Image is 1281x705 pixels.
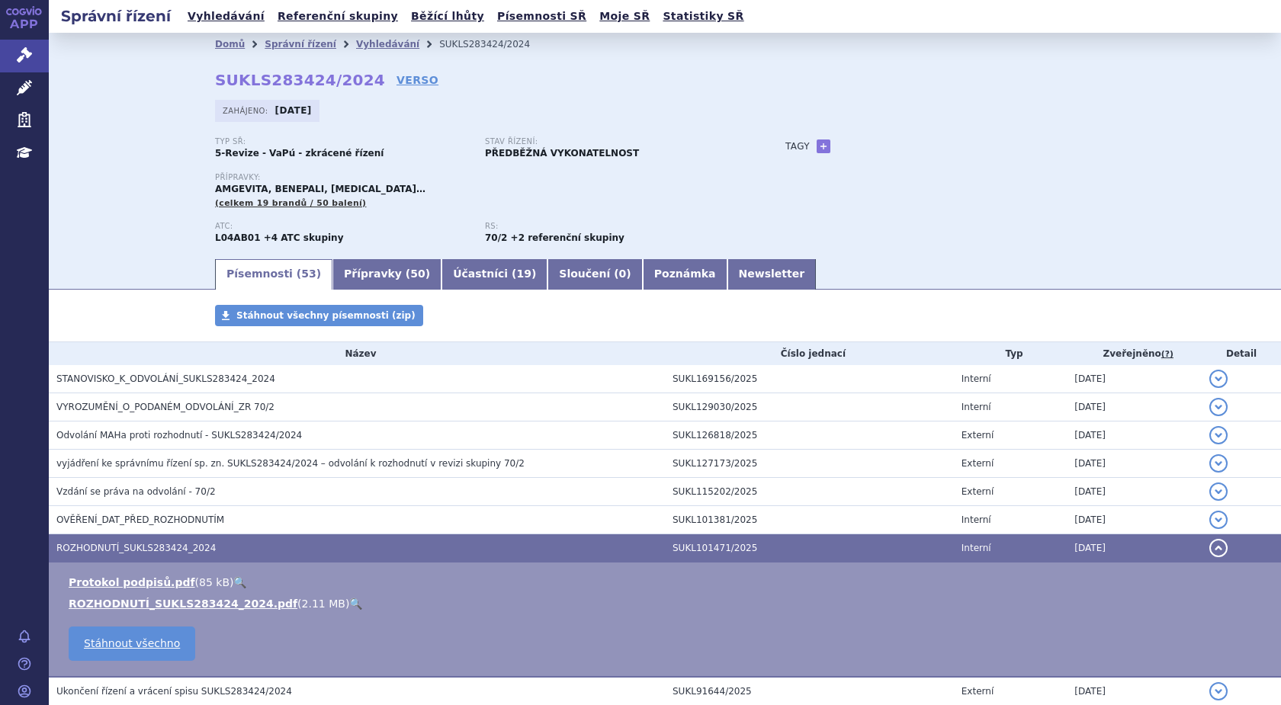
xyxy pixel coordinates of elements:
[356,39,419,50] a: Vyhledávání
[516,268,531,280] span: 19
[1067,342,1202,365] th: Zveřejněno
[665,342,954,365] th: Číslo jednací
[485,137,740,146] p: Stav řízení:
[658,6,748,27] a: Statistiky SŘ
[302,598,345,610] span: 2.11 MB
[1067,393,1202,421] td: [DATE]
[1209,454,1228,473] button: detail
[493,6,591,27] a: Písemnosti SŘ
[215,148,384,159] strong: 5-Revize - VaPú - zkrácené řízení
[215,198,366,208] span: (celkem 19 brandů / 50 balení)
[56,373,275,384] span: STANOVISKO_K_ODVOLÁNÍ_SUKLS283424_2024
[49,5,183,27] h2: Správní řízení
[665,506,954,534] td: SUKL101381/2025
[1067,534,1202,562] td: [DATE]
[1209,682,1228,700] button: detail
[215,71,385,89] strong: SUKLS283424/2024
[485,222,740,231] p: RS:
[595,6,654,27] a: Moje SŘ
[236,310,416,321] span: Stáhnout všechny písemnosti (zip)
[49,342,665,365] th: Název
[56,402,274,412] span: VYROZUMĚNÍ_O_PODANÉM_ODVOLÁNÍ_ZR 70/2
[511,232,624,243] strong: +2 referenční skupiny
[1067,450,1202,478] td: [DATE]
[665,534,954,562] td: SUKL101471/2025
[1067,506,1202,534] td: [DATE]
[962,486,994,497] span: Externí
[215,305,423,326] a: Stáhnout všechny písemnosti (zip)
[785,137,810,155] h3: Tagy
[264,232,344,243] strong: +4 ATC skupiny
[215,259,332,290] a: Písemnosti (53)
[547,259,642,290] a: Sloučení (0)
[215,39,245,50] a: Domů
[56,514,224,525] span: OVĚŘENÍ_DAT_PŘED_ROZHODNUTÍM
[485,148,639,159] strong: PŘEDBĚŽNÁ VYKONATELNOST
[265,39,336,50] a: Správní řízení
[962,543,991,553] span: Interní
[727,259,817,290] a: Newsletter
[215,232,260,243] strong: ETANERCEPT
[56,686,292,697] span: Ukončení řízení a vrácení spisu SUKLS283424/2024
[665,478,954,506] td: SUKL115202/2025
[301,268,316,280] span: 53
[273,6,403,27] a: Referenční skupiny
[396,72,438,88] a: VERSO
[410,268,425,280] span: 50
[1209,370,1228,388] button: detail
[1067,478,1202,506] td: [DATE]
[665,365,954,393] td: SUKL169156/2025
[349,598,362,610] a: 🔍
[56,458,525,469] span: vyjádření ke správnímu řízení sp. zn. SUKLS283424/2024 – odvolání k rozhodnutí v revizi skupiny 70/2
[1161,349,1173,360] abbr: (?)
[962,514,991,525] span: Interní
[962,373,991,384] span: Interní
[199,576,230,588] span: 85 kB
[183,6,269,27] a: Vyhledávání
[962,686,994,697] span: Externí
[441,259,547,290] a: Účastníci (19)
[1209,426,1228,444] button: detail
[643,259,727,290] a: Poznámka
[69,575,1266,590] li: ( )
[665,421,954,450] td: SUKL126818/2025
[962,402,991,412] span: Interní
[69,576,195,588] a: Protokol podpisů.pdf
[69,626,195,661] a: Stáhnout všechno
[962,458,994,469] span: Externí
[665,393,954,421] td: SUKL129030/2025
[233,576,246,588] a: 🔍
[1209,539,1228,557] button: detail
[215,184,425,194] span: AMGEVITA, BENEPALI, [MEDICAL_DATA]…
[1209,482,1228,501] button: detail
[1067,421,1202,450] td: [DATE]
[1067,365,1202,393] td: [DATE]
[817,139,830,153] a: +
[56,486,216,497] span: Vzdání se práva na odvolání - 70/2
[215,173,755,182] p: Přípravky:
[439,33,550,56] li: SUKLS283424/2024
[69,596,1266,611] li: ( )
[1209,511,1228,529] button: detail
[954,342,1067,365] th: Typ
[69,598,297,610] a: ROZHODNUTÍ_SUKLS283424_2024.pdf
[962,430,994,441] span: Externí
[223,104,271,117] span: Zahájeno:
[1209,398,1228,416] button: detail
[56,543,216,553] span: ROZHODNUTÍ_SUKLS283424_2024
[485,232,507,243] strong: imunosupresiva - biologická léčiva k terapii revmatických, kožních nebo střevních onemocnění, par...
[406,6,489,27] a: Běžící lhůty
[275,105,312,116] strong: [DATE]
[215,222,470,231] p: ATC:
[1202,342,1281,365] th: Detail
[215,137,470,146] p: Typ SŘ:
[56,430,302,441] span: Odvolání MAHa proti rozhodnutí - SUKLS283424/2024
[332,259,441,290] a: Přípravky (50)
[619,268,627,280] span: 0
[665,450,954,478] td: SUKL127173/2025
